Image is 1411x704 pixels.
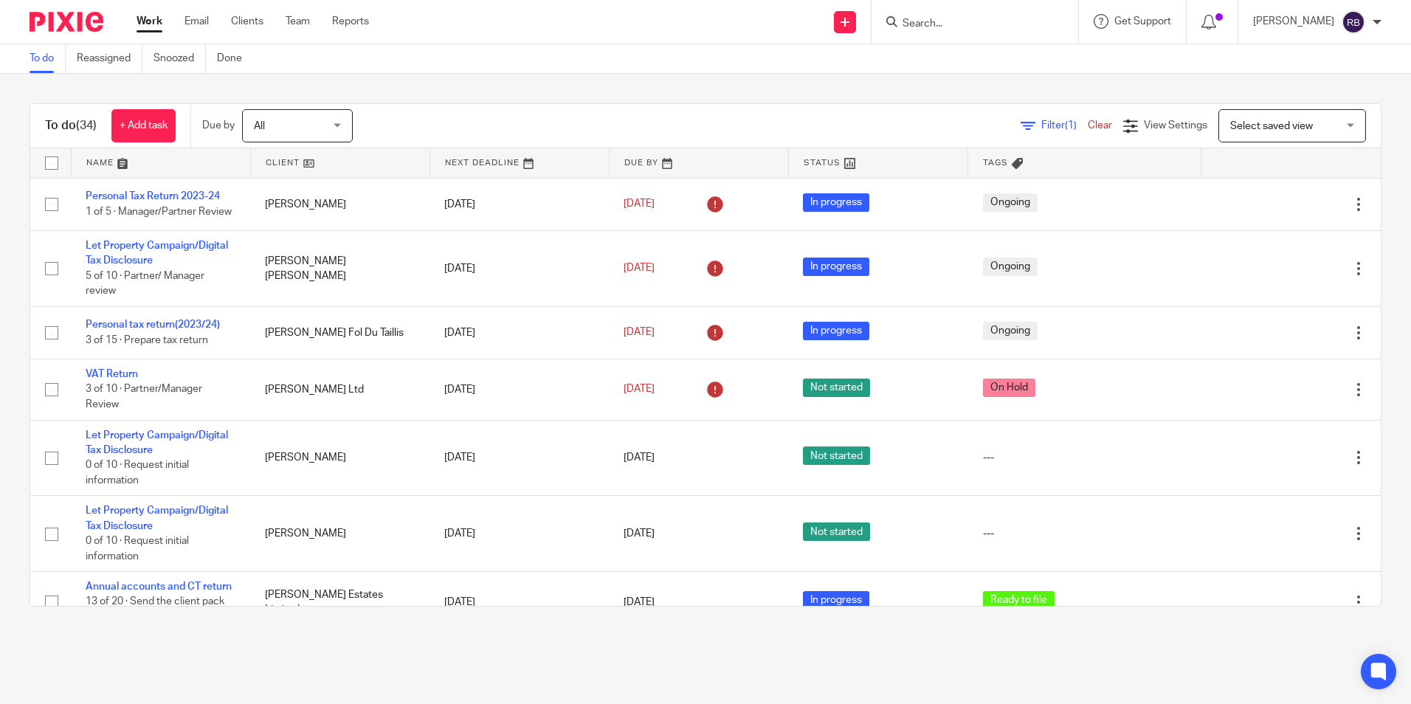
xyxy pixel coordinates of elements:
[1065,120,1077,131] span: (1)
[1114,16,1171,27] span: Get Support
[624,597,655,607] span: [DATE]
[1144,120,1207,131] span: View Settings
[624,328,655,338] span: [DATE]
[983,322,1038,340] span: Ongoing
[111,109,176,142] a: + Add task
[803,193,869,212] span: In progress
[429,230,609,306] td: [DATE]
[429,359,609,420] td: [DATE]
[429,572,609,632] td: [DATE]
[30,12,103,32] img: Pixie
[86,597,224,623] span: 13 of 20 · Send the client pack for client signature
[1041,120,1088,131] span: Filter
[250,572,429,632] td: [PERSON_NAME] Estates Limited
[983,258,1038,276] span: Ongoing
[624,199,655,210] span: [DATE]
[86,505,228,531] a: Let Property Campaign/Digital Tax Disclosure
[624,263,655,274] span: [DATE]
[803,379,870,397] span: Not started
[86,384,202,410] span: 3 of 10 · Partner/Manager Review
[250,420,429,496] td: [PERSON_NAME]
[250,230,429,306] td: [PERSON_NAME] [PERSON_NAME]
[1253,14,1334,29] p: [PERSON_NAME]
[86,369,138,379] a: VAT Return
[624,452,655,463] span: [DATE]
[429,420,609,496] td: [DATE]
[86,460,189,486] span: 0 of 10 · Request initial information
[86,207,232,217] span: 1 of 5 · Manager/Partner Review
[254,121,265,131] span: All
[30,44,66,73] a: To do
[983,526,1187,541] div: ---
[86,320,220,330] a: Personal tax return(2023/24)
[153,44,206,73] a: Snoozed
[77,44,142,73] a: Reassigned
[803,446,870,465] span: Not started
[429,496,609,572] td: [DATE]
[184,14,209,29] a: Email
[1230,121,1313,131] span: Select saved view
[624,528,655,539] span: [DATE]
[1342,10,1365,34] img: svg%3E
[86,335,208,345] span: 3 of 15 · Prepare tax return
[86,241,228,266] a: Let Property Campaign/Digital Tax Disclosure
[86,582,232,592] a: Annual accounts and CT return
[803,322,869,340] span: In progress
[332,14,369,29] a: Reports
[901,18,1034,31] input: Search
[86,536,189,562] span: 0 of 10 · Request initial information
[983,379,1035,397] span: On Hold
[429,306,609,359] td: [DATE]
[983,193,1038,212] span: Ongoing
[983,591,1055,610] span: Ready to file
[137,14,162,29] a: Work
[803,591,869,610] span: In progress
[86,191,220,201] a: Personal Tax Return 2023-24
[45,118,97,134] h1: To do
[250,496,429,572] td: [PERSON_NAME]
[202,118,235,133] p: Due by
[429,178,609,230] td: [DATE]
[1088,120,1112,131] a: Clear
[983,159,1008,167] span: Tags
[86,430,228,455] a: Let Property Campaign/Digital Tax Disclosure
[76,120,97,131] span: (34)
[86,271,204,297] span: 5 of 10 · Partner/ Manager review
[286,14,310,29] a: Team
[983,450,1187,465] div: ---
[803,522,870,541] span: Not started
[250,306,429,359] td: [PERSON_NAME] Fol Du Taillis
[217,44,253,73] a: Done
[803,258,869,276] span: In progress
[250,359,429,420] td: [PERSON_NAME] Ltd
[231,14,263,29] a: Clients
[250,178,429,230] td: [PERSON_NAME]
[624,384,655,395] span: [DATE]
